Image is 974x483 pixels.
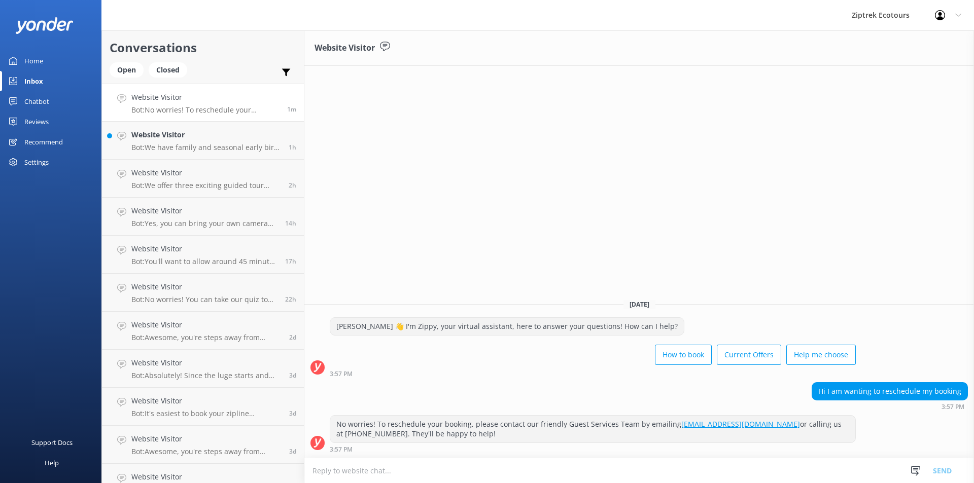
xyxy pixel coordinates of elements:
[330,371,353,377] strong: 3:57 PM
[330,318,684,335] div: [PERSON_NAME] 👋 I'm Zippy, your virtual assistant, here to answer your questions! How can I help?
[131,243,277,254] h4: Website Visitor
[289,181,296,190] span: Sep 13 2025 01:23pm (UTC +12:00) Pacific/Auckland
[15,17,74,34] img: yonder-white-logo.png
[330,416,855,442] div: No worries! To reschedule your booking, please contact our friendly Guest Services Team by emaili...
[131,295,277,304] p: Bot: No worries! You can take our quiz to help choose the best zipline adventure for you at [URL]...
[315,42,375,55] h3: Website Visitor
[131,205,277,216] h4: Website Visitor
[102,274,304,312] a: Website VisitorBot:No worries! You can take our quiz to help choose the best zipline adventure fo...
[131,395,282,406] h4: Website Visitor
[285,295,296,304] span: Sep 12 2025 05:49pm (UTC +12:00) Pacific/Auckland
[31,432,73,453] div: Support Docs
[131,181,281,190] p: Bot: We offer three exciting guided tour options with different prices: - Kereru 2-Line + Drop To...
[623,300,655,309] span: [DATE]
[131,92,280,103] h4: Website Visitor
[102,122,304,160] a: Website VisitorBot:We have family and seasonal early bird discounts available, and they can chang...
[289,143,296,152] span: Sep 13 2025 02:29pm (UTC +12:00) Pacific/Auckland
[24,152,49,172] div: Settings
[24,132,63,152] div: Recommend
[942,404,964,410] strong: 3:57 PM
[812,403,968,410] div: Sep 13 2025 03:57pm (UTC +12:00) Pacific/Auckland
[287,105,296,114] span: Sep 13 2025 03:57pm (UTC +12:00) Pacific/Auckland
[131,371,282,380] p: Bot: Absolutely! Since the luge starts and ends at the top of the Skyline gondola, you can enjoy ...
[131,333,282,342] p: Bot: Awesome, you're steps away from ziplining! It's easiest to book your zipline experience onli...
[330,447,353,453] strong: 3:57 PM
[786,345,856,365] button: Help me choose
[131,129,281,140] h4: Website Visitor
[110,62,144,78] div: Open
[131,281,277,292] h4: Website Visitor
[131,357,282,368] h4: Website Visitor
[24,112,49,132] div: Reviews
[131,167,281,178] h4: Website Visitor
[149,64,192,75] a: Closed
[149,62,187,78] div: Closed
[330,370,856,377] div: Sep 13 2025 03:57pm (UTC +12:00) Pacific/Auckland
[102,160,304,198] a: Website VisitorBot:We offer three exciting guided tour options with different prices: - Kereru 2-...
[289,447,296,456] span: Sep 10 2025 08:55am (UTC +12:00) Pacific/Auckland
[102,312,304,350] a: Website VisitorBot:Awesome, you're steps away from ziplining! It's easiest to book your zipline e...
[289,333,296,342] span: Sep 11 2025 08:51am (UTC +12:00) Pacific/Auckland
[285,219,296,228] span: Sep 13 2025 01:30am (UTC +12:00) Pacific/Auckland
[45,453,59,473] div: Help
[717,345,781,365] button: Current Offers
[102,388,304,426] a: Website VisitorBot:It's easiest to book your zipline experience online, we've got live availabili...
[131,143,281,152] p: Bot: We have family and seasonal early bird discounts available, and they can change throughout t...
[102,198,304,236] a: Website VisitorBot:Yes, you can bring your own camera on the tour! Just make sure it has a neck s...
[289,409,296,418] span: Sep 10 2025 08:55am (UTC +12:00) Pacific/Auckland
[102,426,304,464] a: Website VisitorBot:Awesome, you're steps away from ziplining! It's easiest to book your zipline e...
[24,71,43,91] div: Inbox
[102,84,304,122] a: Website VisitorBot:No worries! To reschedule your booking, please contact our friendly Guest Serv...
[655,345,712,365] button: How to book
[131,433,282,444] h4: Website Visitor
[131,105,280,115] p: Bot: No worries! To reschedule your booking, please contact our friendly Guest Services Team by e...
[102,236,304,274] a: Website VisitorBot:You'll want to allow around 45 minutes to get up the gondola due to queuing an...
[285,257,296,266] span: Sep 12 2025 10:32pm (UTC +12:00) Pacific/Auckland
[131,319,282,330] h4: Website Visitor
[289,371,296,380] span: Sep 10 2025 01:10pm (UTC +12:00) Pacific/Auckland
[110,64,149,75] a: Open
[131,219,277,228] p: Bot: Yes, you can bring your own camera on the tour! Just make sure it has a neck strap or wrist ...
[24,91,49,112] div: Chatbot
[110,38,296,57] h2: Conversations
[812,383,967,400] div: Hi I am wanting to reschedule my booking
[102,350,304,388] a: Website VisitorBot:Absolutely! Since the luge starts and ends at the top of the Skyline gondola, ...
[681,419,800,429] a: [EMAIL_ADDRESS][DOMAIN_NAME]
[131,447,282,456] p: Bot: Awesome, you're steps away from ziplining! It's easiest to book your zipline experience onli...
[24,51,43,71] div: Home
[330,445,856,453] div: Sep 13 2025 03:57pm (UTC +12:00) Pacific/Auckland
[131,409,282,418] p: Bot: It's easiest to book your zipline experience online, we've got live availability at [URL][DO...
[131,257,277,266] p: Bot: You'll want to allow around 45 minutes to get up the gondola due to queuing and travel time....
[131,471,282,482] h4: Website Visitor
